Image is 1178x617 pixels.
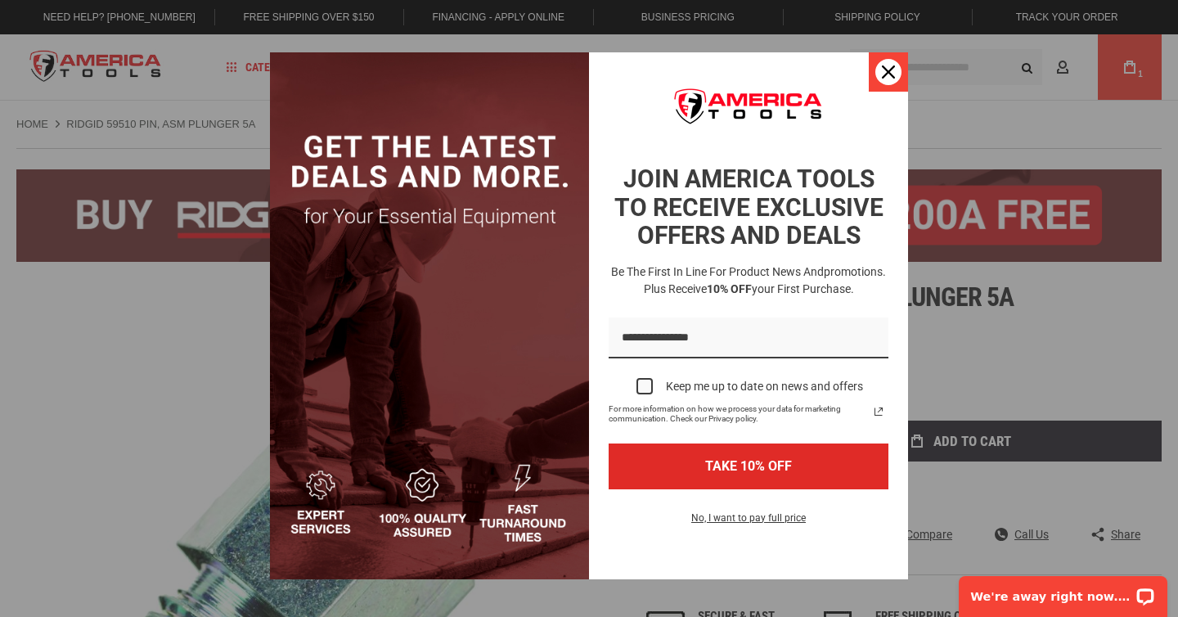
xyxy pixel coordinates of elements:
iframe: LiveChat chat widget [948,565,1178,617]
span: For more information on how we process your data for marketing communication. Check our Privacy p... [609,404,869,424]
strong: JOIN AMERICA TOOLS TO RECEIVE EXCLUSIVE OFFERS AND DEALS [614,164,883,250]
input: Email field [609,318,888,359]
button: TAKE 10% OFF [609,444,888,489]
button: No, I want to pay full price [678,509,819,537]
a: Read our Privacy Policy [869,402,888,421]
span: promotions. Plus receive your first purchase. [644,265,887,295]
div: Keep me up to date on news and offers [666,380,863,394]
svg: link icon [869,402,888,421]
button: Close [869,52,908,92]
strong: 10% OFF [707,282,752,295]
h3: Be the first in line for product news and [605,263,892,298]
svg: close icon [882,65,895,79]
